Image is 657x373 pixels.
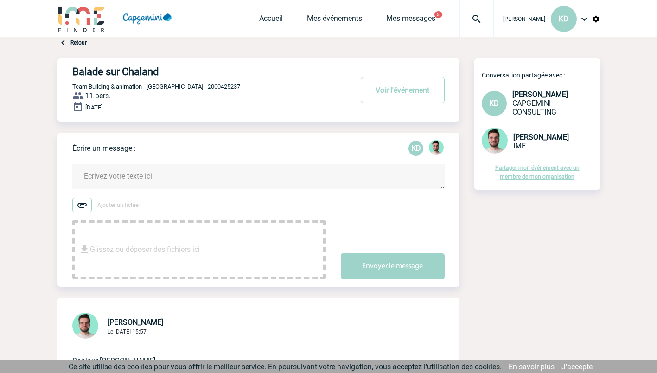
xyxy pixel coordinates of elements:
a: J'accepte [561,362,593,371]
span: Le [DATE] 15:57 [108,328,147,335]
a: Mes messages [386,14,435,27]
img: file_download.svg [79,244,90,255]
span: Glissez ou déposer des fichiers ici [90,226,200,273]
span: 11 pers. [85,91,111,100]
button: Envoyer le message [341,253,445,279]
span: IME [513,141,526,150]
button: Voir l'événement [361,77,445,103]
img: 121547-2.png [482,128,508,154]
span: Team Building & animation - [GEOGRAPHIC_DATA] - 2000425237 [72,83,240,90]
a: Mes événements [307,14,362,27]
button: 5 [434,11,442,18]
span: [PERSON_NAME] [503,16,545,22]
span: Ce site utilise des cookies pour vous offrir le meilleur service. En poursuivant votre navigation... [69,362,502,371]
p: KD [408,141,423,156]
img: IME-Finder [57,6,106,32]
a: Partager mon événement avec un membre de mon organisation [495,165,580,180]
span: KD [559,14,568,23]
a: En savoir plus [509,362,555,371]
p: Conversation partagée avec : [482,71,600,79]
span: CAPGEMINI CONSULTING [512,99,556,116]
span: [PERSON_NAME] [512,90,568,99]
span: [DATE] [85,104,102,111]
div: Ketty DANICAN [408,141,423,156]
h4: Balade sur Chaland [72,66,325,77]
img: 121547-2.png [72,313,98,339]
div: Benjamin ROLAND [429,140,444,157]
a: Retour [70,39,87,46]
p: Écrire un message : [72,144,136,153]
span: KD [489,99,499,108]
a: Accueil [259,14,283,27]
span: Ajouter un fichier [97,202,140,208]
span: [PERSON_NAME] [513,133,569,141]
span: [PERSON_NAME] [108,318,163,327]
img: 121547-2.png [429,140,444,155]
